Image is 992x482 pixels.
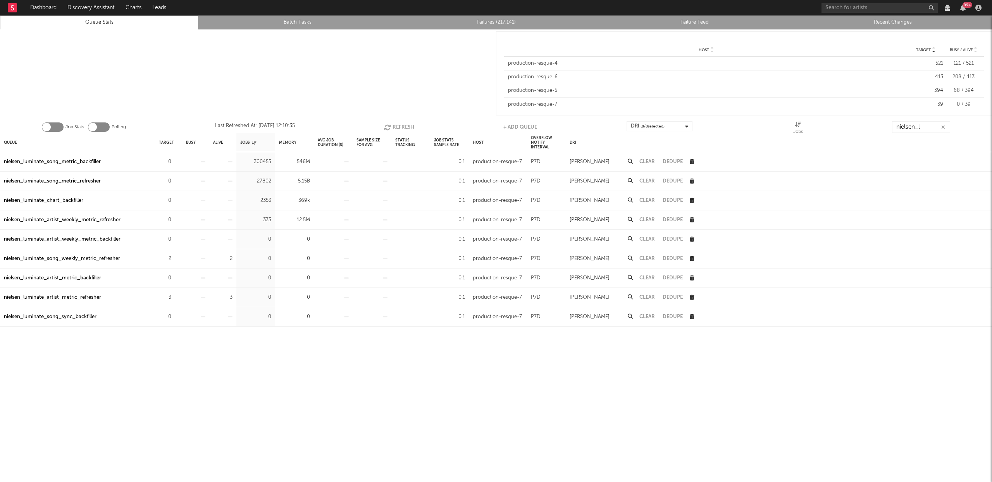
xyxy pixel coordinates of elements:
div: [PERSON_NAME] [570,215,610,225]
div: [PERSON_NAME] [570,293,610,302]
div: DRI [631,122,665,131]
button: Dedupe [663,217,683,222]
button: 99+ [960,5,966,11]
input: Search for artists [821,3,938,13]
button: Dedupe [663,295,683,300]
a: nielsen_luminate_chart_backfiller [4,196,83,205]
a: nielsen_luminate_song_metric_refresher [4,177,101,186]
div: P7D [531,274,541,283]
div: 0 [159,215,171,225]
div: 0 [159,274,171,283]
button: Dedupe [663,275,683,281]
button: Clear [639,275,655,281]
button: Clear [639,314,655,319]
div: 2353 [240,196,271,205]
div: production-resque-4 [508,60,904,67]
div: [PERSON_NAME] [570,274,610,283]
div: 99 + [963,2,972,8]
div: 0 [279,312,310,322]
button: Clear [639,237,655,242]
span: Target [916,48,931,52]
button: Clear [639,256,655,261]
div: 12.5M [279,215,310,225]
a: nielsen_luminate_artist_metric_refresher [4,293,101,302]
div: 521 [908,60,943,67]
div: 0 [279,254,310,263]
div: 3 [159,293,171,302]
div: 0.1 [434,312,465,322]
div: production-resque-7 [473,312,522,322]
div: production-resque-7 [473,274,522,283]
button: Clear [639,295,655,300]
label: Polling [112,122,126,132]
div: 0.1 [434,157,465,167]
a: Failure Feed [599,18,789,27]
div: 0.1 [434,235,465,244]
button: Dedupe [663,256,683,261]
div: Alive [213,134,223,151]
a: nielsen_luminate_artist_weekly_metric_refresher [4,215,121,225]
div: Status Tracking [395,134,426,151]
div: 2 [159,254,171,263]
div: 0 [279,274,310,283]
div: production-resque-7 [508,101,904,108]
div: 0 [240,293,271,302]
div: 68 / 394 [947,87,980,95]
div: Sample Size For Avg [356,134,387,151]
div: [PERSON_NAME] [570,196,610,205]
div: 208 / 413 [947,73,980,81]
div: P7D [531,254,541,263]
a: Failures (217,141) [401,18,591,27]
div: P7D [531,196,541,205]
div: 394 [908,87,943,95]
div: [PERSON_NAME] [570,157,610,167]
div: nielsen_luminate_song_weekly_metric_refresher [4,254,120,263]
div: 0 [159,196,171,205]
a: nielsen_luminate_song_sync_backfiller [4,312,96,322]
div: production-resque-7 [473,254,522,263]
div: 39 [908,101,943,108]
a: Recent Changes [798,18,988,27]
a: nielsen_luminate_artist_weekly_metric_backfiller [4,235,121,244]
button: Clear [639,198,655,203]
div: 0 [240,274,271,283]
div: 0 [159,177,171,186]
div: 121 / 521 [947,60,980,67]
div: Jobs [240,134,256,151]
div: P7D [531,312,541,322]
button: Clear [639,179,655,184]
div: 2 [213,254,232,263]
div: 0 [240,312,271,322]
button: Dedupe [663,159,683,164]
div: Job Stats Sample Rate [434,134,465,151]
button: Clear [639,159,655,164]
div: 413 [908,73,943,81]
label: Job Stats [65,122,84,132]
button: Dedupe [663,198,683,203]
div: 3 [213,293,232,302]
div: P7D [531,215,541,225]
div: production-resque-7 [473,235,522,244]
div: 0 [279,235,310,244]
div: 0.1 [434,177,465,186]
div: [PERSON_NAME] [570,235,610,244]
button: Dedupe [663,314,683,319]
span: Busy / Alive [950,48,973,52]
a: Queue Stats [4,18,194,27]
div: 300455 [240,157,271,167]
div: Last Refreshed At: [DATE] 12:10:35 [215,121,295,133]
div: production-resque-7 [473,196,522,205]
div: production-resque-7 [473,177,522,186]
a: nielsen_luminate_song_metric_backfiller [4,157,101,167]
div: 0.1 [434,215,465,225]
div: [PERSON_NAME] [570,177,610,186]
button: Clear [639,217,655,222]
div: Target [159,134,174,151]
div: P7D [531,157,541,167]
